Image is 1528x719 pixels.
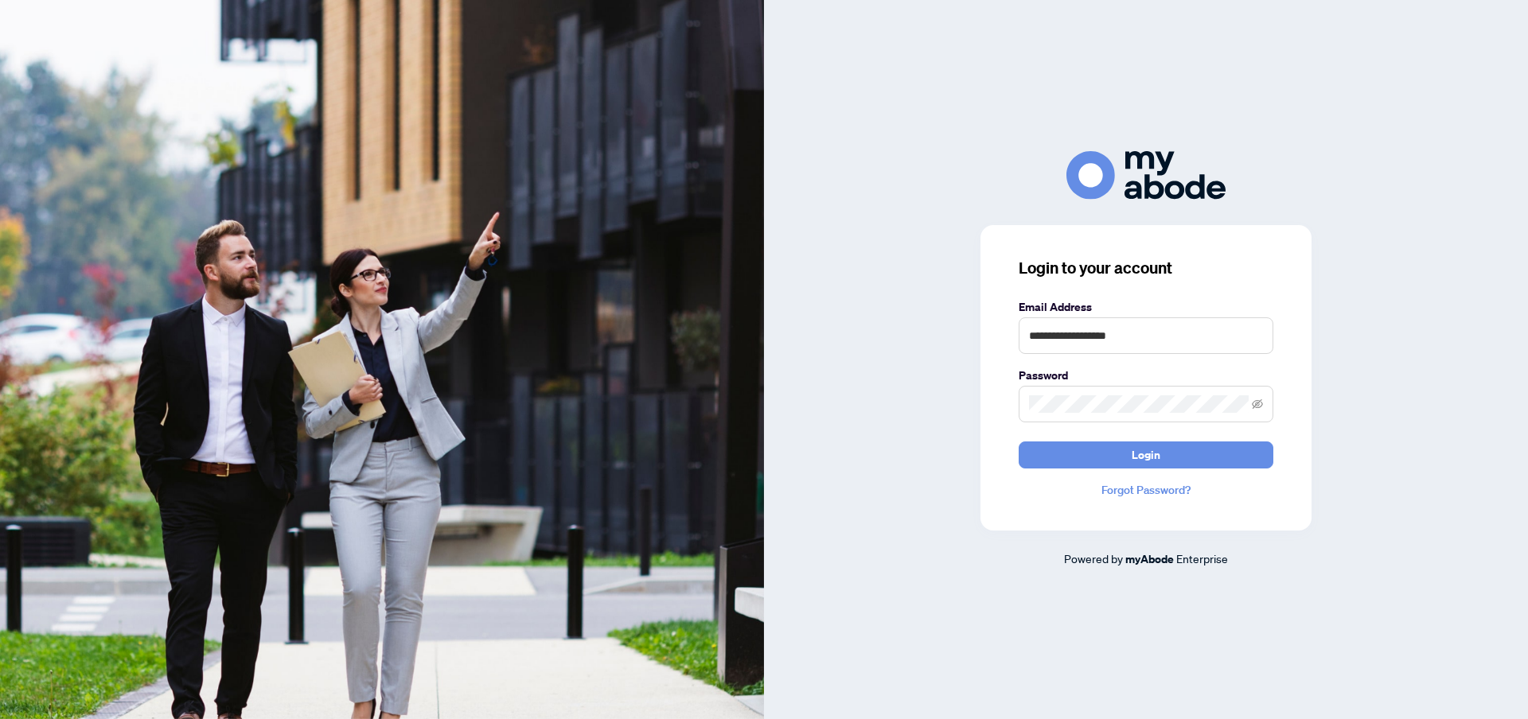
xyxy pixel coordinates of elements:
[1019,441,1273,468] button: Login
[1066,151,1226,200] img: ma-logo
[1019,481,1273,499] a: Forgot Password?
[1019,367,1273,384] label: Password
[1252,398,1263,410] span: eye-invisible
[1176,551,1228,565] span: Enterprise
[1019,298,1273,316] label: Email Address
[1125,550,1174,568] a: myAbode
[1132,442,1160,468] span: Login
[1019,257,1273,279] h3: Login to your account
[1064,551,1123,565] span: Powered by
